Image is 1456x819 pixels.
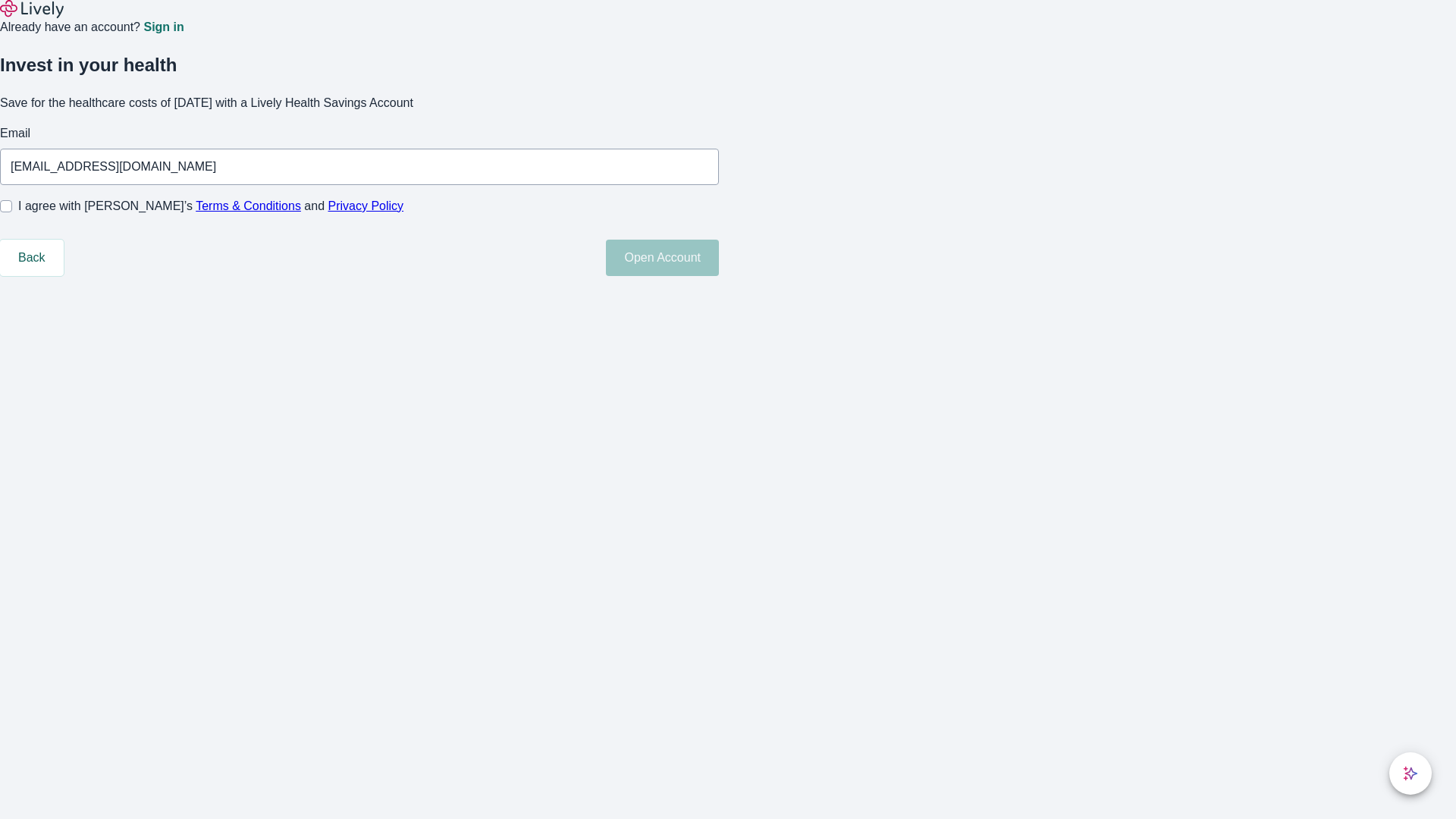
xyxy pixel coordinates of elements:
a: Privacy Policy [328,199,404,212]
span: I agree with [PERSON_NAME]’s and [18,197,403,215]
a: Terms & Conditions [196,199,301,212]
svg: Lively AI Assistant [1403,766,1418,781]
button: chat [1389,752,1432,795]
a: Sign in [143,21,184,33]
